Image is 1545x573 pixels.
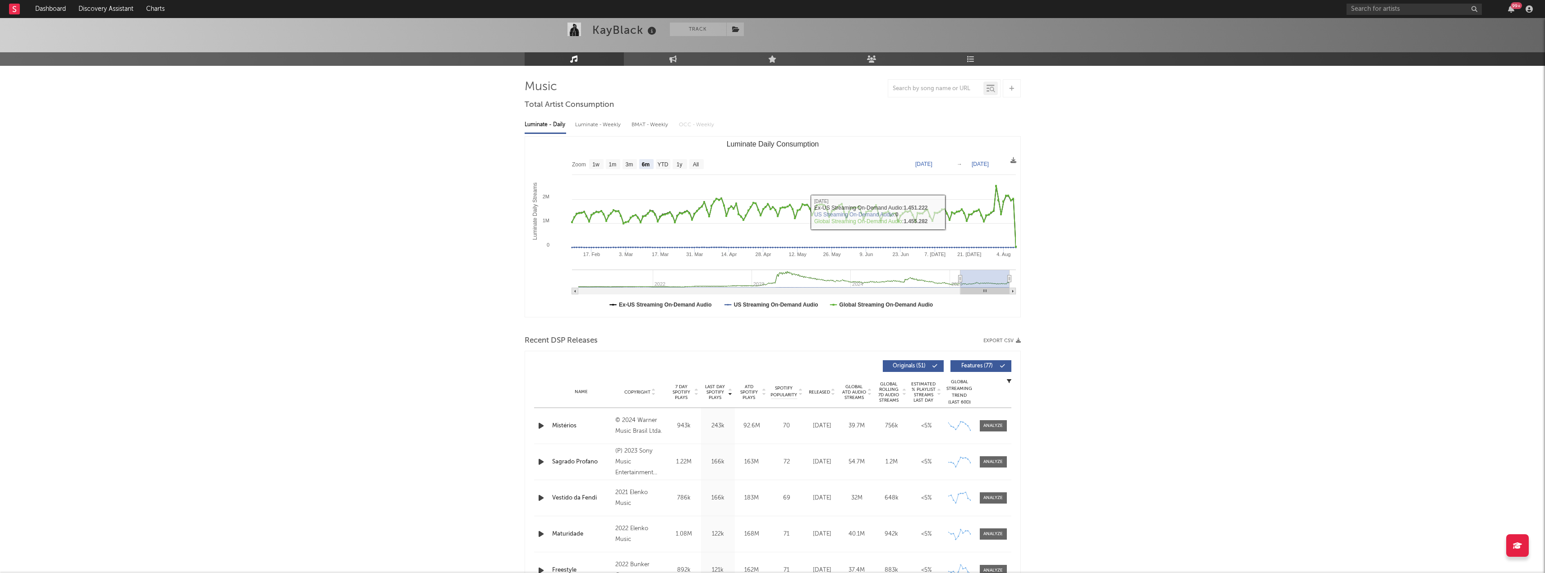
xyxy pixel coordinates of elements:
[721,252,737,257] text: 14. Apr
[842,384,867,400] span: Global ATD Audio Streams
[789,252,807,257] text: 12. May
[839,302,933,308] text: Global Streaming On-Demand Audio
[619,252,633,257] text: 3. Mar
[771,422,802,431] div: 70
[983,338,1021,344] button: Export CSV
[946,379,973,406] div: Global Streaming Trend (Last 60D)
[615,487,664,509] div: 2021 Elenko Music
[771,494,802,503] div: 69
[619,302,712,308] text: Ex-US Streaming On-Demand Audio
[615,415,664,437] div: © 2024 Warner Music Brasil Ltda.
[552,422,611,431] a: Mistérios
[807,530,837,539] div: [DATE]
[771,458,802,467] div: 72
[876,381,901,403] span: Global Rolling 7D Audio Streams
[807,422,837,431] div: [DATE]
[888,85,983,92] input: Search by song name or URL
[737,530,766,539] div: 168M
[807,458,837,467] div: [DATE]
[737,494,766,503] div: 183M
[770,385,797,399] span: Spotify Popularity
[950,360,1011,372] button: Features(77)
[703,530,733,539] div: 122k
[625,161,633,168] text: 3m
[996,252,1010,257] text: 4. Aug
[842,422,872,431] div: 39.7M
[911,381,936,403] span: Estimated % Playlist Streams Last Day
[669,530,699,539] div: 1.08M
[525,137,1020,317] svg: Luminate Daily Consumption
[592,161,600,168] text: 1w
[807,494,837,503] div: [DATE]
[972,161,989,167] text: [DATE]
[669,458,699,467] div: 1.22M
[652,252,669,257] text: 17. Mar
[703,494,733,503] div: 166k
[669,422,699,431] div: 943k
[892,252,909,257] text: 23. Jun
[876,422,907,431] div: 756k
[575,117,623,133] div: Luminate - Weekly
[676,161,682,168] text: 1y
[583,252,600,257] text: 17. Feb
[876,530,907,539] div: 942k
[737,422,766,431] div: 92.6M
[669,384,693,400] span: 7 Day Spotify Plays
[632,117,670,133] div: BMAT - Weekly
[911,530,941,539] div: <5%
[542,218,549,223] text: 1M
[911,494,941,503] div: <5%
[876,458,907,467] div: 1.2M
[726,140,819,148] text: Luminate Daily Consumption
[703,384,727,400] span: Last Day Spotify Plays
[552,389,611,395] div: Name
[592,23,659,37] div: KayBlack
[733,302,818,308] text: US Streaming On-Demand Audio
[657,161,668,168] text: YTD
[957,161,962,167] text: →
[542,194,549,199] text: 2M
[1508,5,1514,13] button: 99+
[1511,2,1522,9] div: 99 +
[546,242,549,248] text: 0
[915,161,932,167] text: [DATE]
[809,390,830,395] span: Released
[737,458,766,467] div: 163M
[924,252,945,257] text: 7. [DATE]
[531,183,538,240] text: Luminate Daily Streams
[641,161,649,168] text: 6m
[703,422,733,431] div: 243k
[624,390,650,395] span: Copyright
[771,530,802,539] div: 71
[552,494,611,503] a: Vestido da Fendi
[1347,4,1482,15] input: Search for artists
[670,23,726,36] button: Track
[755,252,771,257] text: 28. Apr
[703,458,733,467] div: 166k
[615,446,664,478] div: (P) 2023 Sony Music Entertainment Brasil ltda. | [PERSON_NAME] & Cia.
[911,422,941,431] div: <5%
[859,252,873,257] text: 9. Jun
[525,335,598,346] span: Recent DSP Releases
[615,523,664,545] div: 2022 Elenko Music
[692,161,698,168] text: All
[525,100,614,110] span: Total Artist Consumption
[911,458,941,467] div: <5%
[552,530,611,539] a: Maturidade
[883,360,944,372] button: Originals(51)
[609,161,616,168] text: 1m
[956,363,998,369] span: Features ( 77 )
[552,458,611,467] a: Sagrado Profano
[957,252,981,257] text: 21. [DATE]
[686,252,703,257] text: 31. Mar
[823,252,841,257] text: 26. May
[842,494,872,503] div: 32M
[876,494,907,503] div: 648k
[889,363,930,369] span: Originals ( 51 )
[737,384,761,400] span: ATD Spotify Plays
[842,530,872,539] div: 40.1M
